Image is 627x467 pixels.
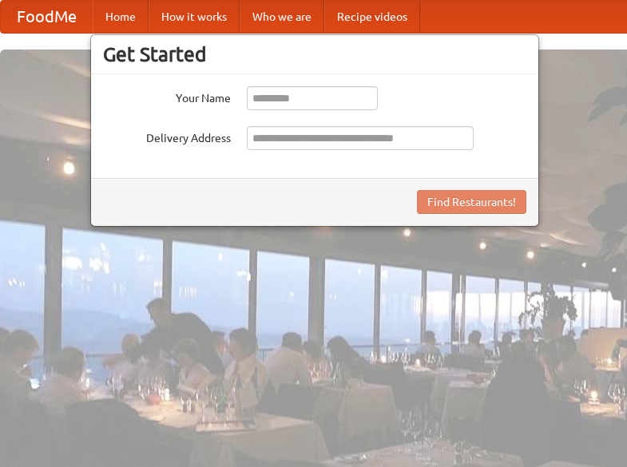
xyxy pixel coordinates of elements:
[93,1,149,33] a: Home
[103,42,526,66] h3: Get Started
[324,1,420,33] a: Recipe videos
[149,1,240,33] a: How it works
[240,1,324,33] a: Who we are
[1,1,93,33] a: FoodMe
[103,86,231,106] label: Your Name
[417,190,526,214] button: Find Restaurants!
[103,126,231,146] label: Delivery Address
